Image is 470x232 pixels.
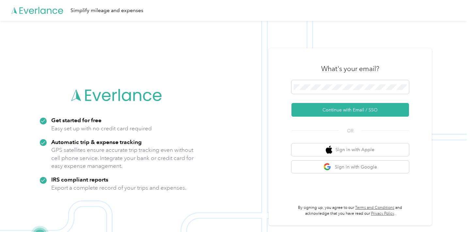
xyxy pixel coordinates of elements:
[51,184,186,192] p: Export a complete record of your trips and expenses.
[321,64,379,73] h3: What's your email?
[51,146,194,170] p: GPS satellites ensure accurate trip tracking even without cell phone service. Integrate your bank...
[51,176,108,183] strong: IRS compliant reports
[339,127,362,134] span: OR
[51,124,152,133] p: Easy set up with no credit card required
[326,146,332,154] img: apple logo
[51,117,102,123] strong: Get started for free
[291,205,409,216] p: By signing up, you agree to our and acknowledge that you have read our .
[291,143,409,156] button: apple logoSign in with Apple
[433,196,470,232] iframe: Everlance-gr Chat Button Frame
[70,7,143,15] div: Simplify mileage and expenses
[291,161,409,173] button: google logoSign in with Google
[323,163,332,171] img: google logo
[371,211,394,216] a: Privacy Policy
[51,138,142,145] strong: Automatic trip & expense tracking
[291,103,409,117] button: Continue with Email / SSO
[355,205,394,210] a: Terms and Conditions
